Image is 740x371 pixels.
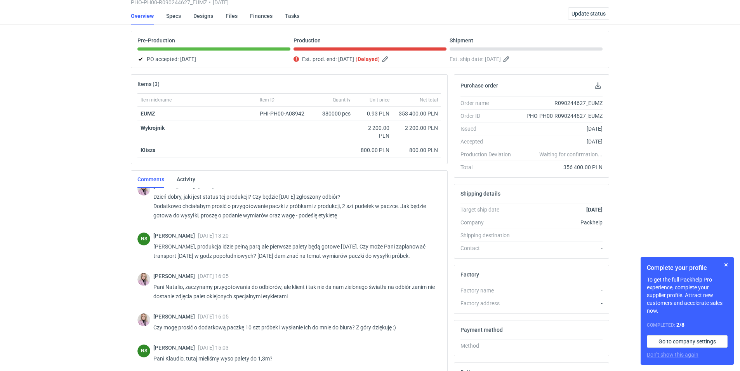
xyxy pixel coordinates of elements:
div: - [517,342,603,350]
span: Unit price [370,97,389,103]
span: [PERSON_NAME] [153,273,198,279]
span: Quantity [333,97,351,103]
button: Edit estimated shipping date [502,54,512,64]
a: Finances [250,7,273,24]
a: Overview [131,7,154,24]
a: Activity [177,171,195,188]
span: [PERSON_NAME] [153,233,198,239]
span: Item nickname [141,97,172,103]
p: Czy mogę prosić o dodatkową paczkę 10 szt próbek i wysłanie ich do mnie do biura? Z góry dziękuję :) [153,323,435,332]
div: 2 200.00 PLN [357,124,389,140]
div: PO accepted: [137,54,290,64]
div: Packhelp [517,219,603,226]
button: Don’t show this again [647,351,698,359]
p: Shipment [450,37,473,44]
figcaption: NS [137,345,150,357]
span: Update status [572,11,606,16]
div: - [517,244,603,252]
div: 380000 pcs [315,107,354,121]
p: Dzień dobry, jaki jest status tej produkcji? Czy będzie [DATE] zgłoszony odbiór? Dodatkowo chciał... [153,192,435,220]
span: [PERSON_NAME] [153,313,198,320]
div: Natalia Stępak [137,233,150,245]
div: Target ship date [460,206,517,213]
div: PHO-PH00-R090244627_EUMZ [517,112,603,120]
p: Pre-Production [137,37,175,44]
button: Edit estimated production end date [381,54,391,64]
a: Files [226,7,238,24]
h1: Complete your profile [647,263,728,273]
img: Klaudia Wiśniewska [137,273,150,286]
figcaption: NS [137,233,150,245]
span: [PERSON_NAME] [153,345,198,351]
div: Order name [460,99,517,107]
div: R090244627_EUMZ [517,99,603,107]
span: Net total [420,97,438,103]
div: Factory name [460,287,517,294]
p: [PERSON_NAME], produkcja idzie pełną parą ale pierwsze palety będą gotowe [DATE]. Czy może Pani z... [153,242,435,261]
span: [DATE] [338,54,354,64]
div: Contact [460,244,517,252]
strong: Klisza [141,147,156,153]
div: 0.93 PLN [357,110,389,117]
button: Skip for now [721,260,731,269]
a: Tasks [285,7,299,24]
div: PHI-PH00-A08942 [260,110,312,117]
a: EUMZ [141,110,155,117]
span: [DATE] [485,54,501,64]
div: 800.00 PLN [396,146,438,154]
div: Est. ship date: [450,54,603,64]
div: [DATE] [517,125,603,133]
h2: Payment method [460,327,503,333]
button: Download PO [593,81,603,90]
span: [DATE] 16:05 [198,313,229,320]
a: Go to company settings [647,335,728,348]
button: Update status [568,7,609,20]
div: Shipping destination [460,231,517,239]
span: [DATE] 13:20 [198,233,229,239]
div: Total [460,163,517,171]
div: Completed: [647,321,728,329]
a: Specs [166,7,181,24]
h2: Shipping details [460,191,500,197]
strong: 2 / 8 [676,322,684,328]
h2: Items (3) [137,81,160,87]
img: Klaudia Wiśniewska [137,313,150,326]
span: [DATE] [180,54,196,64]
a: Designs [193,7,213,24]
img: Klaudia Wiśniewska [137,183,150,196]
p: To get the full Packhelp Pro experience, complete your supplier profile. Attract new customers an... [647,276,728,315]
em: Waiting for confirmation... [539,150,603,158]
p: Production [294,37,321,44]
div: Production Deviation [460,150,517,158]
div: - [517,287,603,294]
h2: Factory [460,271,479,278]
div: Est. prod. end: [294,54,446,64]
div: 2 200.00 PLN [396,124,438,132]
div: 356 400.00 PLN [517,163,603,171]
div: 353 400.00 PLN [396,110,438,117]
p: Pani Natalio, zaczynamy przygotowania do odbiorów, ale klient i tak nie da nam zielonego światła ... [153,282,435,301]
em: ( [356,56,358,62]
div: Factory address [460,299,517,307]
strong: Wykrojnik [141,125,165,131]
div: Natalia Stępak [137,345,150,357]
div: Method [460,342,517,350]
h2: Purchase order [460,82,498,89]
div: Accepted [460,138,517,145]
strong: Delayed [358,56,378,62]
div: Company [460,219,517,226]
div: Issued [460,125,517,133]
span: [DATE] 16:05 [198,273,229,279]
strong: [DATE] [586,206,603,213]
div: [DATE] [517,138,603,145]
em: ) [378,56,380,62]
a: Comments [137,171,164,188]
div: Order ID [460,112,517,120]
div: - [517,299,603,307]
span: Item ID [260,97,274,103]
div: 800.00 PLN [357,146,389,154]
